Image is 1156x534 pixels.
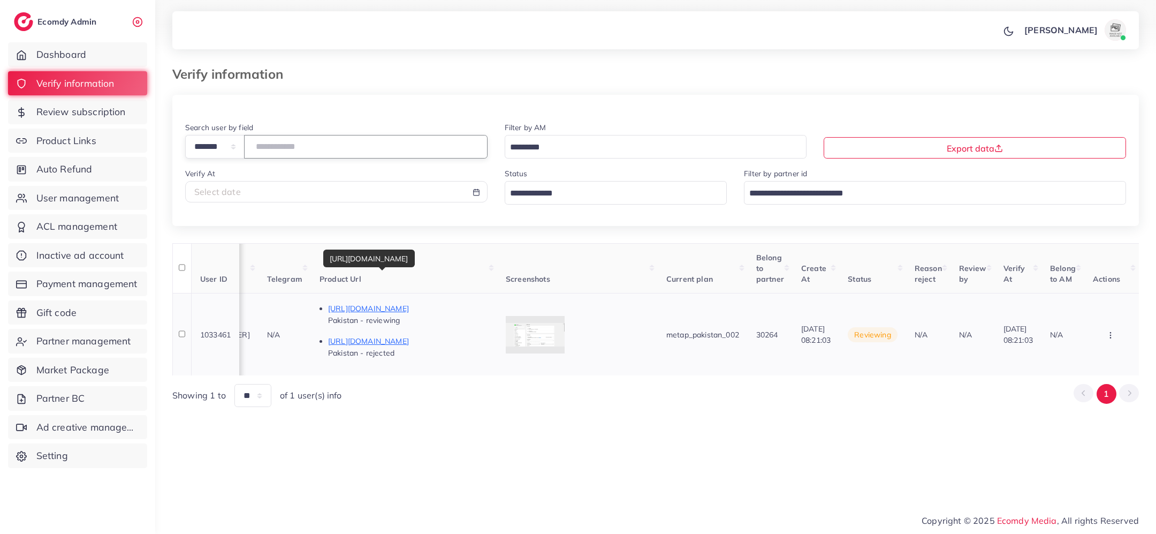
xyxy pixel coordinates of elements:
[666,274,713,284] span: Current plan
[959,264,986,284] span: Review by
[666,330,739,340] span: metap_pakistan_002
[848,274,871,284] span: Status
[8,272,147,296] a: Payment management
[756,330,778,340] span: 30264
[194,186,241,197] span: Select date
[744,181,1126,204] div: Search for option
[922,514,1139,527] span: Copyright © 2025
[36,191,119,205] span: User management
[1105,19,1126,41] img: avatar
[506,185,713,202] input: Search for option
[36,134,96,148] span: Product Links
[36,220,117,234] span: ACL management
[1074,384,1139,404] ul: Pagination
[8,386,147,411] a: Partner BC
[8,415,147,440] a: Ad creative management
[744,168,807,179] label: Filter by partner id
[8,358,147,382] a: Market Package
[185,122,253,133] label: Search user by field
[947,143,1003,154] span: Export data
[267,274,302,284] span: Telegram
[997,515,1057,526] a: Ecomdy Media
[328,302,489,315] p: [URL][DOMAIN_NAME]
[36,334,131,348] span: Partner management
[8,443,147,468] a: Setting
[801,324,831,344] span: [DATE] 08:21:03
[8,42,147,67] a: Dashboard
[36,306,77,320] span: Gift code
[328,315,400,325] span: Pakistan - reviewing
[8,186,147,210] a: User management
[185,168,215,179] label: Verify At
[1097,384,1116,404] button: Go to page 1
[801,264,826,284] span: Create At
[172,66,292,82] h3: Verify information
[506,274,550,284] span: Screenshots
[505,122,546,133] label: Filter by AM
[1093,274,1120,284] span: Actions
[8,243,147,268] a: Inactive ad account
[36,449,68,463] span: Setting
[1018,19,1130,41] a: [PERSON_NAME]avatar
[8,71,147,96] a: Verify information
[36,363,109,377] span: Market Package
[1057,514,1139,527] span: , All rights Reserved
[267,330,280,340] span: N/A
[8,329,147,354] a: Partner management
[848,327,897,342] span: reviewing
[8,157,147,182] a: Auto Refund
[36,249,124,262] span: Inactive ad account
[756,253,784,284] span: Belong to partner
[506,323,565,347] img: img uploaded
[915,264,942,284] span: Reason reject
[36,77,115,91] span: Verify information
[8,214,147,239] a: ACL management
[14,12,33,31] img: logo
[328,335,489,348] p: [URL][DOMAIN_NAME]
[200,330,231,340] span: 1033461
[323,250,415,267] div: [URL][DOMAIN_NAME]
[36,392,85,405] span: Partner BC
[959,330,972,340] span: N/A
[824,137,1126,159] button: Export data
[14,12,99,31] a: logoEcomdy Admin
[36,420,139,434] span: Ad creative management
[915,330,927,340] span: N/A
[505,168,528,179] label: Status
[505,135,807,158] div: Search for option
[36,48,86,62] span: Dashboard
[506,139,793,156] input: Search for option
[1050,330,1063,340] span: N/A
[36,162,93,176] span: Auto Refund
[505,181,727,204] div: Search for option
[172,389,226,402] span: Showing 1 to
[37,17,99,27] h2: Ecomdy Admin
[8,300,147,325] a: Gift code
[320,274,361,284] span: Product Url
[746,185,1112,202] input: Search for option
[200,274,227,284] span: User ID
[8,129,147,153] a: Product Links
[280,389,342,402] span: of 1 user(s) info
[36,277,138,291] span: Payment management
[328,348,394,358] span: Pakistan - rejected
[1003,264,1025,284] span: Verify At
[1003,324,1033,344] span: [DATE] 08:21:03
[8,100,147,124] a: Review subscription
[1024,24,1098,36] p: [PERSON_NAME]
[1050,264,1076,284] span: Belong to AM
[36,105,126,119] span: Review subscription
